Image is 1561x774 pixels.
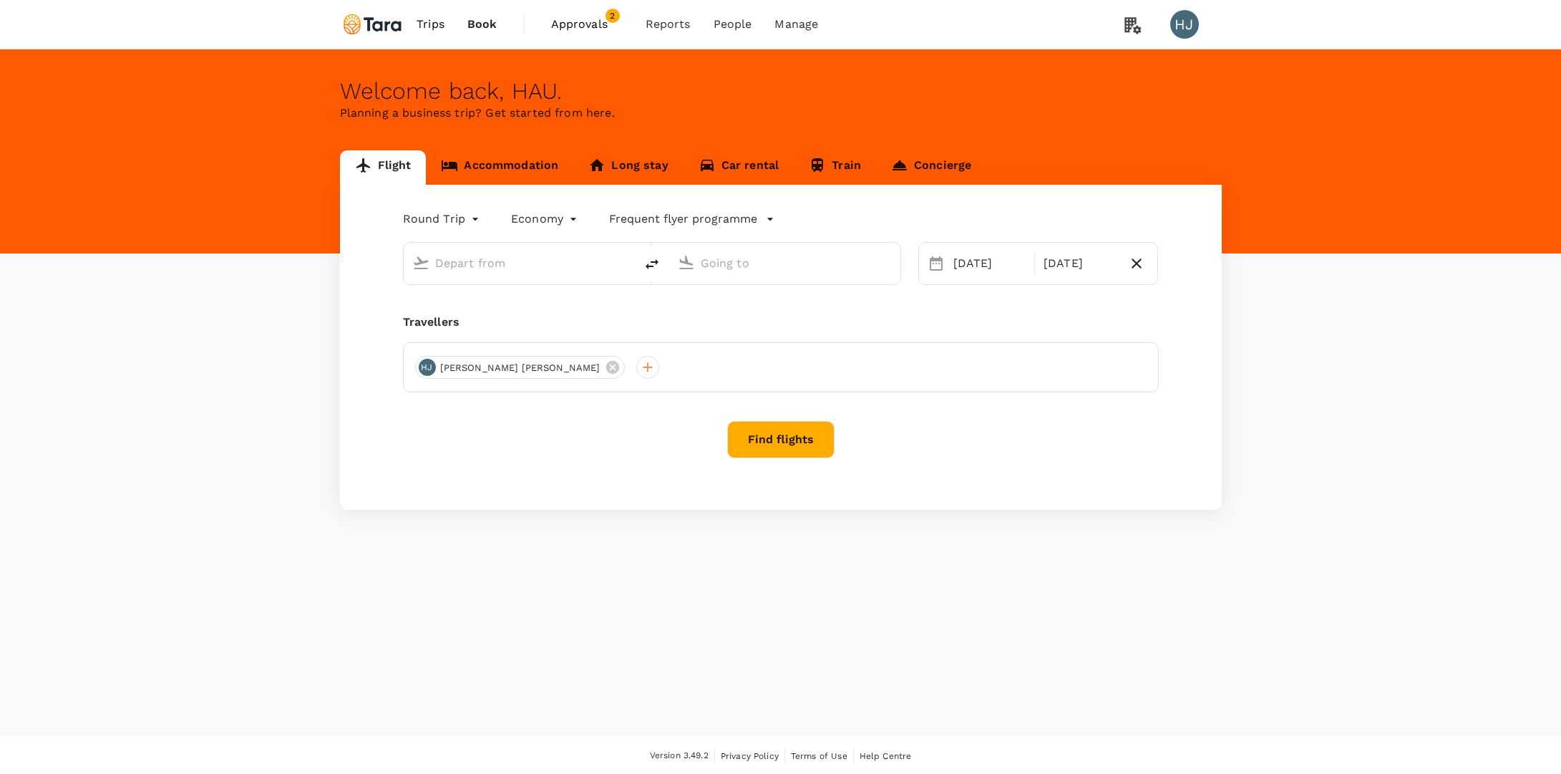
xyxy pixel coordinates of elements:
span: Trips [417,16,444,33]
div: HJ [419,359,436,376]
span: Manage [774,16,818,33]
div: [DATE] [948,249,1031,278]
span: People [714,16,752,33]
a: Train [794,150,876,185]
a: Accommodation [426,150,573,185]
span: Version 3.49.2 [650,749,709,763]
a: Privacy Policy [721,748,779,764]
div: Travellers [403,314,1159,331]
div: Round Trip [403,208,483,231]
p: Frequent flyer programme [609,211,757,228]
img: Tara Climate Ltd [340,9,406,40]
a: Flight [340,150,427,185]
span: Reports [646,16,691,33]
span: Book [467,16,497,33]
span: [PERSON_NAME] [PERSON_NAME] [432,361,609,375]
p: Planning a business trip? Get started from here. [340,105,1222,122]
button: Find flights [727,421,835,458]
span: Privacy Policy [721,751,779,761]
div: Economy [511,208,580,231]
a: Terms of Use [791,748,847,764]
div: [DATE] [1038,249,1122,278]
span: 2 [606,9,620,23]
button: delete [635,247,669,281]
span: Help Centre [860,751,912,761]
input: Going to [701,252,870,274]
a: Long stay [573,150,683,185]
button: Open [625,261,628,264]
div: HJ [1170,10,1199,39]
a: Concierge [876,150,986,185]
span: Terms of Use [791,751,847,761]
button: Frequent flyer programme [609,211,774,228]
input: Depart from [435,252,605,274]
span: Approvals [551,16,623,33]
div: Welcome back , HAU . [340,78,1222,105]
button: Open [890,261,893,264]
a: Help Centre [860,748,912,764]
a: Car rental [684,150,794,185]
div: HJ[PERSON_NAME] [PERSON_NAME] [415,356,625,379]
